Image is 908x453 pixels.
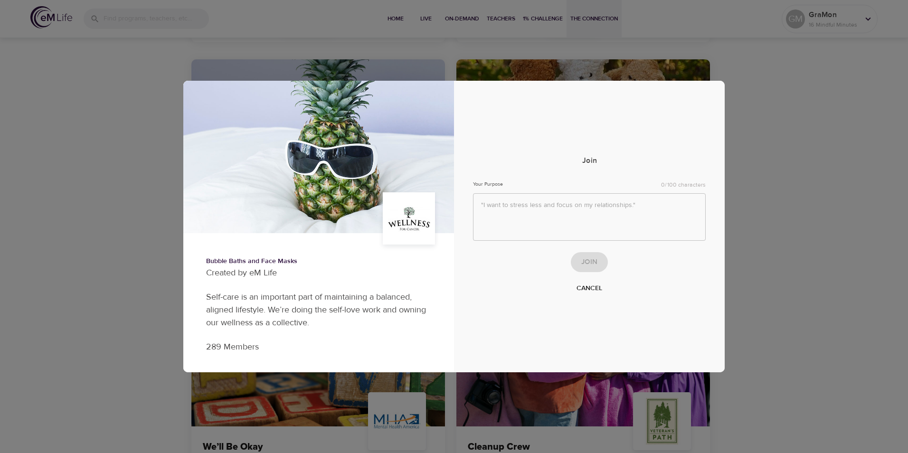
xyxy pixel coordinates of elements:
[573,280,606,297] button: Cancel
[206,340,431,353] p: 289 Members
[206,291,431,329] p: Self-care is an important part of maintaining a balanced, aligned lifestyle. We’re doing the self...
[577,283,602,294] span: Cancel
[473,182,503,187] label: Your Purpose
[206,256,431,266] h6: Bubble Baths and Face Masks
[661,181,706,189] div: 0/100 characters
[206,266,431,279] p: Created by eM Life
[582,156,597,166] h5: Join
